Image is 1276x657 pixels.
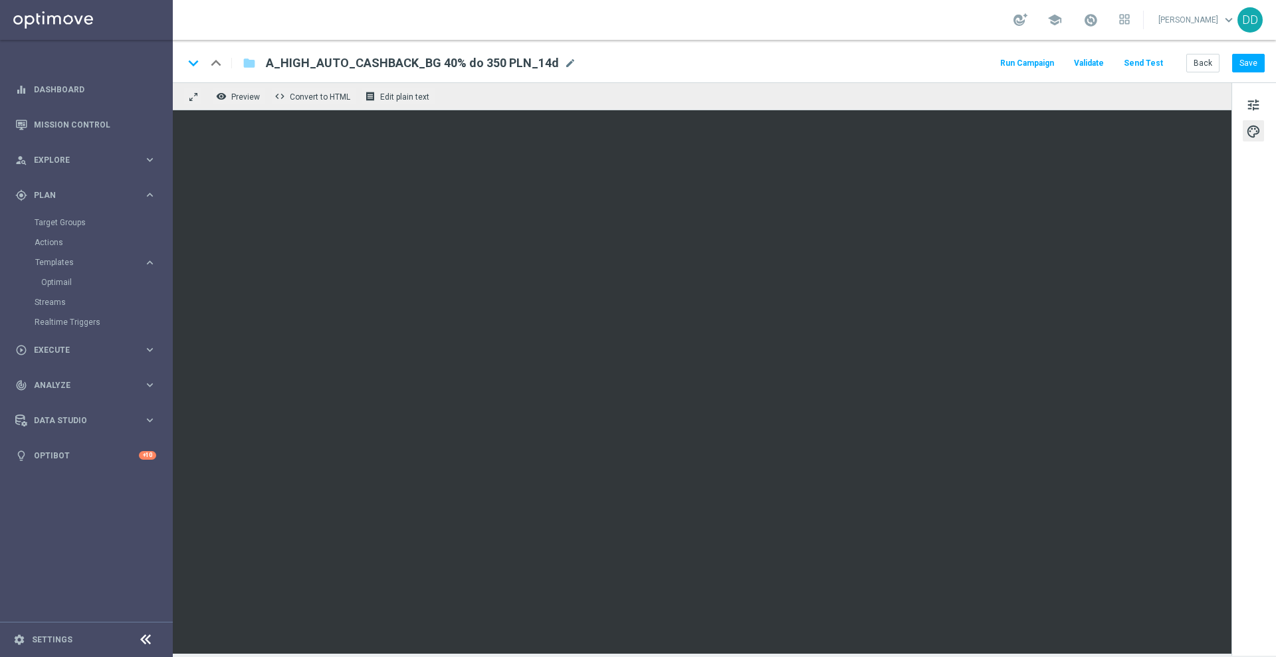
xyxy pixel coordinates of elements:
[241,52,257,74] button: folder
[15,154,27,166] i: person_search
[15,450,157,461] button: lightbulb Optibot +10
[144,256,156,269] i: keyboard_arrow_right
[15,380,157,391] button: track_changes Analyze keyboard_arrow_right
[1222,13,1236,27] span: keyboard_arrow_down
[35,258,130,266] span: Templates
[1243,94,1264,115] button: tune
[1122,54,1165,72] button: Send Test
[15,72,156,107] div: Dashboard
[1246,123,1261,140] span: palette
[34,381,144,389] span: Analyze
[15,190,157,201] button: gps_fixed Plan keyboard_arrow_right
[231,92,260,102] span: Preview
[213,88,266,105] button: remove_red_eye Preview
[35,237,138,248] a: Actions
[35,317,138,328] a: Realtime Triggers
[35,297,138,308] a: Streams
[15,438,156,473] div: Optibot
[266,55,559,71] span: A_HIGH_AUTO_CASHBACK_BG 40% do 350 PLN_14d
[1157,10,1237,30] a: [PERSON_NAME]keyboard_arrow_down
[1243,120,1264,141] button: palette
[34,72,156,107] a: Dashboard
[1072,54,1106,72] button: Validate
[15,189,27,201] i: gps_fixed
[35,252,171,292] div: Templates
[216,91,227,102] i: remove_red_eye
[34,191,144,199] span: Plan
[35,217,138,228] a: Target Groups
[15,84,157,95] button: equalizer Dashboard
[362,88,435,105] button: receipt Edit plain text
[15,379,144,391] div: Analyze
[183,53,203,73] i: keyboard_arrow_down
[271,88,356,105] button: code Convert to HTML
[34,346,144,354] span: Execute
[15,344,144,356] div: Execute
[1246,96,1261,114] span: tune
[15,155,157,165] button: person_search Explore keyboard_arrow_right
[380,92,429,102] span: Edit plain text
[35,312,171,332] div: Realtime Triggers
[139,451,156,460] div: +10
[15,189,144,201] div: Plan
[144,414,156,426] i: keyboard_arrow_right
[274,91,285,102] span: code
[15,379,27,391] i: track_changes
[290,92,350,102] span: Convert to HTML
[365,91,375,102] i: receipt
[564,57,576,69] span: mode_edit
[1186,54,1220,72] button: Back
[144,343,156,356] i: keyboard_arrow_right
[34,107,156,142] a: Mission Control
[15,107,156,142] div: Mission Control
[34,156,144,164] span: Explore
[35,258,144,266] div: Templates
[35,292,171,312] div: Streams
[144,379,156,391] i: keyboard_arrow_right
[15,84,27,96] i: equalizer
[15,154,144,166] div: Explore
[243,55,256,71] i: folder
[13,634,25,646] i: settings
[15,120,157,130] button: Mission Control
[34,417,144,424] span: Data Studio
[35,257,157,268] button: Templates keyboard_arrow_right
[15,344,27,356] i: play_circle_outline
[41,277,138,288] a: Optimail
[35,233,171,252] div: Actions
[41,272,171,292] div: Optimail
[15,450,27,462] i: lightbulb
[1074,58,1104,68] span: Validate
[15,415,157,426] button: Data Studio keyboard_arrow_right
[998,54,1056,72] button: Run Campaign
[1232,54,1265,72] button: Save
[144,153,156,166] i: keyboard_arrow_right
[32,636,72,644] a: Settings
[1047,13,1062,27] span: school
[15,415,144,426] div: Data Studio
[144,189,156,201] i: keyboard_arrow_right
[35,213,171,233] div: Target Groups
[15,345,157,355] button: play_circle_outline Execute keyboard_arrow_right
[1237,7,1263,33] div: DD
[34,438,139,473] a: Optibot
